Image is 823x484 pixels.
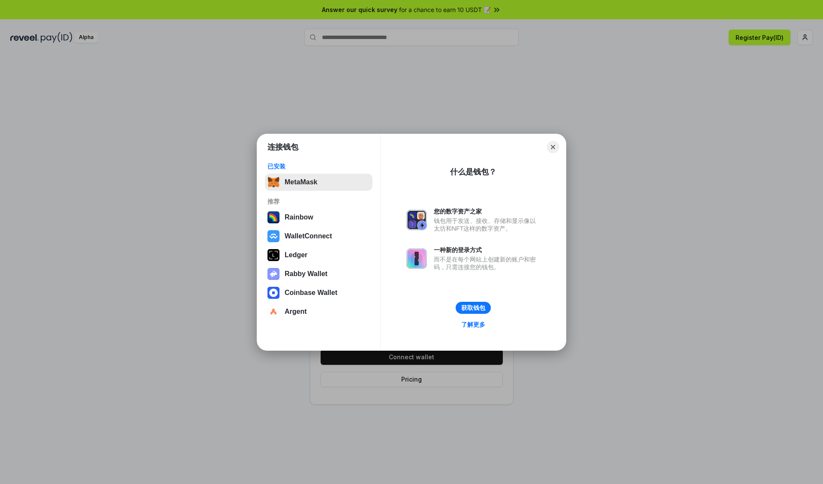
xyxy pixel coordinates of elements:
[267,249,279,261] img: svg+xml,%3Csvg%20xmlns%3D%22http%3A%2F%2Fwww.w3.org%2F2000%2Fsvg%22%20width%3D%2228%22%20height%3...
[456,319,490,330] a: 了解更多
[461,304,485,312] div: 获取钱包
[267,176,279,188] img: svg+xml,%3Csvg%20fill%3D%22none%22%20height%3D%2233%22%20viewBox%3D%220%200%2035%2033%22%20width%...
[265,303,372,320] button: Argent
[285,270,327,278] div: Rabby Wallet
[265,228,372,245] button: WalletConnect
[265,247,372,264] button: Ledger
[265,174,372,191] button: MetaMask
[267,211,279,223] img: svg+xml,%3Csvg%20width%3D%22120%22%20height%3D%22120%22%20viewBox%3D%220%200%20120%20120%22%20fil...
[285,178,317,186] div: MetaMask
[267,162,370,170] div: 已安装
[434,246,540,254] div: 一种新的登录方式
[434,207,540,215] div: 您的数字资产之家
[434,256,540,271] div: 而不是在每个网站上创建新的账户和密码，只需连接您的钱包。
[547,141,559,153] button: Close
[265,265,372,283] button: Rabby Wallet
[267,287,279,299] img: svg+xml,%3Csvg%20width%3D%2228%22%20height%3D%2228%22%20viewBox%3D%220%200%2028%2028%22%20fill%3D...
[406,248,427,269] img: svg+xml,%3Csvg%20xmlns%3D%22http%3A%2F%2Fwww.w3.org%2F2000%2Fsvg%22%20fill%3D%22none%22%20viewBox...
[267,306,279,318] img: svg+xml,%3Csvg%20width%3D%2228%22%20height%3D%2228%22%20viewBox%3D%220%200%2028%2028%22%20fill%3D...
[267,142,298,152] h1: 连接钱包
[267,230,279,242] img: svg+xml,%3Csvg%20width%3D%2228%22%20height%3D%2228%22%20viewBox%3D%220%200%2028%2028%22%20fill%3D...
[285,232,332,240] div: WalletConnect
[267,268,279,280] img: svg+xml,%3Csvg%20xmlns%3D%22http%3A%2F%2Fwww.w3.org%2F2000%2Fsvg%22%20fill%3D%22none%22%20viewBox...
[267,198,370,205] div: 推荐
[265,209,372,226] button: Rainbow
[285,289,337,297] div: Coinbase Wallet
[434,217,540,232] div: 钱包用于发送、接收、存储和显示像以太坊和NFT这样的数字资产。
[406,210,427,230] img: svg+xml,%3Csvg%20xmlns%3D%22http%3A%2F%2Fwww.w3.org%2F2000%2Fsvg%22%20fill%3D%22none%22%20viewBox...
[456,302,491,314] button: 获取钱包
[285,251,307,259] div: Ledger
[265,284,372,301] button: Coinbase Wallet
[285,213,313,221] div: Rainbow
[450,167,496,177] div: 什么是钱包？
[461,321,485,328] div: 了解更多
[285,308,307,316] div: Argent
